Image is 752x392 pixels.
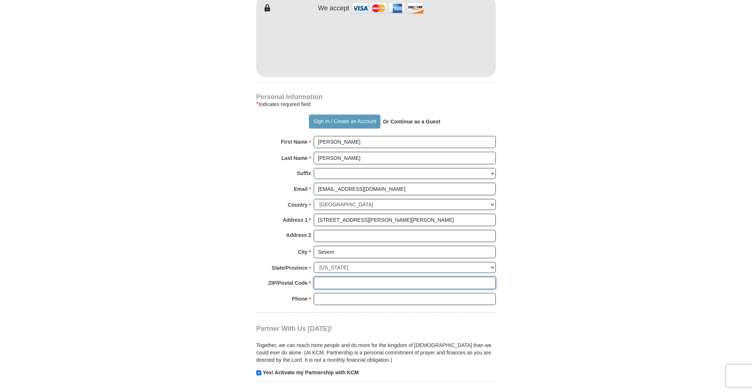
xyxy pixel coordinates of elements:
[263,370,359,375] strong: Yes! Activate my Partnership with KCM
[286,230,311,240] strong: Address 2
[256,100,496,109] div: Indicates required field
[281,137,307,147] strong: First Name
[294,184,307,194] strong: Email
[283,215,308,225] strong: Address 1
[268,278,308,288] strong: ZIP/Postal Code
[298,247,307,257] strong: City
[292,294,308,304] strong: Phone
[256,342,496,364] p: Together, we can reach more people and do more for the kingdom of [DEMOGRAPHIC_DATA] than we coul...
[351,0,425,16] img: credit cards accepted
[288,200,308,210] strong: Country
[318,4,349,13] h4: We accept
[272,263,307,273] strong: State/Province
[383,119,441,125] strong: Or Continue as a Guest
[256,94,496,100] h4: Personal Information
[309,115,380,129] button: Sign In / Create an Account
[282,153,308,163] strong: Last Name
[297,168,311,178] strong: Suffix
[256,325,332,332] span: Partner With Us [DATE]!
